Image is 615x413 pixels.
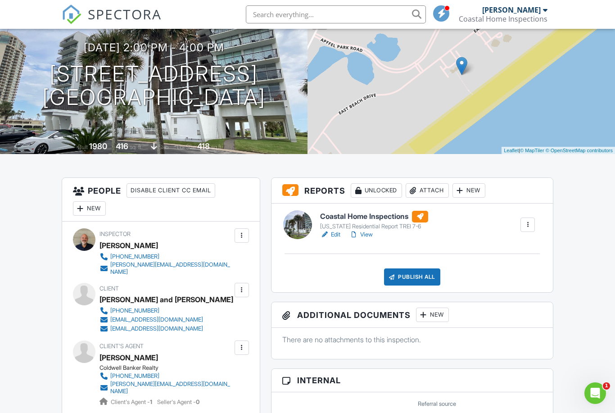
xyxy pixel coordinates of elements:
[99,293,233,306] div: [PERSON_NAME] and [PERSON_NAME]
[110,307,159,314] div: [PHONE_NUMBER]
[546,148,613,153] a: © OpenStreetMap contributors
[158,144,168,150] span: slab
[62,12,162,31] a: SPECTORA
[84,41,224,54] h3: [DATE] 2:00 pm - 4:00 pm
[197,141,210,151] div: 418
[99,252,232,261] a: [PHONE_NUMBER]
[99,351,158,364] a: [PERSON_NAME]
[99,372,232,381] a: [PHONE_NUMBER]
[271,302,553,328] h3: Additional Documents
[62,5,81,24] img: The Best Home Inspection Software - Spectora
[320,211,428,222] h6: Coastal Home Inspections
[177,144,196,150] span: Lot Size
[504,148,519,153] a: Leaflet
[116,141,128,151] div: 416
[111,399,154,405] span: Client's Agent -
[99,315,226,324] a: [EMAIL_ADDRESS][DOMAIN_NAME]
[110,372,159,380] div: [PHONE_NUMBER]
[271,369,553,392] h3: Internal
[88,5,162,23] span: SPECTORA
[127,183,215,198] div: Disable Client CC Email
[416,308,449,322] div: New
[89,141,107,151] div: 1980
[351,183,402,198] div: Unlocked
[282,335,542,345] p: There are no attachments to this inspection.
[99,231,131,237] span: Inspector
[502,147,615,154] div: |
[211,144,222,150] span: sq.ft.
[150,399,152,405] strong: 1
[246,5,426,23] input: Search everything...
[78,144,88,150] span: Built
[349,230,373,239] a: View
[110,325,203,332] div: [EMAIL_ADDRESS][DOMAIN_NAME]
[62,178,260,222] h3: People
[130,144,142,150] span: sq. ft.
[99,261,232,276] a: [PERSON_NAME][EMAIL_ADDRESS][DOMAIN_NAME]
[99,285,119,292] span: Client
[99,364,240,372] div: Coldwell Banker Realty
[320,211,428,231] a: Coastal Home Inspections [US_STATE] Residential Report TREI 7-6
[99,324,226,333] a: [EMAIL_ADDRESS][DOMAIN_NAME]
[384,268,440,286] div: Publish All
[42,62,266,110] h1: [STREET_ADDRESS] [GEOGRAPHIC_DATA]
[110,261,232,276] div: [PERSON_NAME][EMAIL_ADDRESS][DOMAIN_NAME]
[406,183,449,198] div: Attach
[520,148,544,153] a: © MapTiler
[110,316,203,323] div: [EMAIL_ADDRESS][DOMAIN_NAME]
[73,201,106,216] div: New
[320,223,428,230] div: [US_STATE] Residential Report TREI 7-6
[584,382,606,404] iframe: Intercom live chat
[99,343,144,349] span: Client's Agent
[271,178,553,204] h3: Reports
[196,399,199,405] strong: 0
[418,400,456,408] label: Referral source
[603,382,610,390] span: 1
[320,230,340,239] a: Edit
[452,183,485,198] div: New
[157,399,199,405] span: Seller's Agent -
[482,5,541,14] div: [PERSON_NAME]
[110,381,232,395] div: [PERSON_NAME][EMAIL_ADDRESS][DOMAIN_NAME]
[99,306,226,315] a: [PHONE_NUMBER]
[110,253,159,260] div: [PHONE_NUMBER]
[99,381,232,395] a: [PERSON_NAME][EMAIL_ADDRESS][DOMAIN_NAME]
[459,14,547,23] div: Coastal Home Inspections
[99,239,158,252] div: [PERSON_NAME]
